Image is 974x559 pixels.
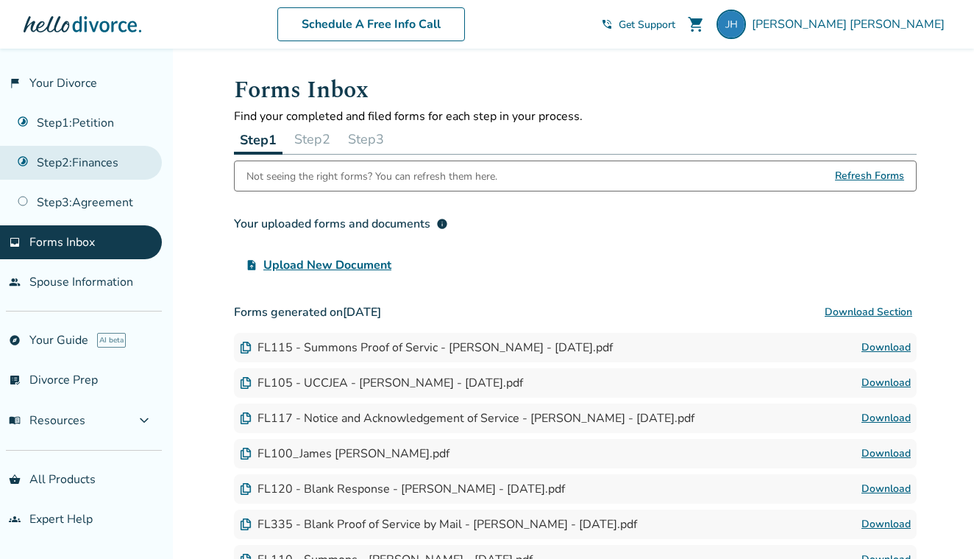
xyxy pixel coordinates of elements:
a: Download [861,374,911,392]
img: Document [240,412,252,424]
a: Download [861,445,911,463]
div: FL120 - Blank Response - [PERSON_NAME] - [DATE].pdf [240,481,565,497]
button: Step2 [288,124,336,154]
h1: Forms Inbox [234,72,917,108]
span: Get Support [619,18,675,32]
div: FL115 - Summons Proof of Servic - [PERSON_NAME] - [DATE].pdf [240,340,613,356]
span: info [436,218,448,230]
div: FL105 - UCCJEA - [PERSON_NAME] - [DATE].pdf [240,375,523,391]
span: explore [9,334,21,346]
button: Step3 [342,124,390,154]
button: Step1 [234,124,282,155]
div: Your uploaded forms and documents [234,215,448,233]
span: AI beta [97,333,126,348]
span: Resources [9,412,85,429]
div: FL117 - Notice and Acknowledgement of Service - [PERSON_NAME] - [DATE].pdf [240,410,694,426]
img: Document [240,377,252,389]
span: phone_in_talk [601,18,613,30]
span: inbox [9,236,21,248]
span: list_alt_check [9,374,21,386]
button: Download Section [820,298,917,327]
span: Refresh Forms [835,161,904,191]
div: FL335 - Blank Proof of Service by Mail - [PERSON_NAME] - [DATE].pdf [240,516,637,532]
a: Download [861,480,911,498]
span: menu_book [9,415,21,426]
p: Find your completed and filed forms for each step in your process. [234,108,917,124]
img: Document [240,483,252,495]
img: Document [240,342,252,354]
span: expand_more [135,412,153,429]
a: Download [861,409,911,427]
a: Schedule A Free Info Call [277,7,465,41]
a: Download [861,339,911,356]
iframe: Chat Widget [900,488,974,559]
span: shopping_basket [9,474,21,485]
span: [PERSON_NAME] [PERSON_NAME] [752,16,950,32]
span: upload_file [246,259,257,271]
span: shopping_cart [687,15,705,33]
span: people [9,276,21,288]
h3: Forms generated on [DATE] [234,298,917,327]
span: groups [9,513,21,525]
img: veloracer13@gmail.com [717,10,746,39]
span: Upload New Document [263,256,391,274]
span: flag_2 [9,77,21,89]
div: FL100_James [PERSON_NAME].pdf [240,446,449,462]
span: Forms Inbox [29,234,95,250]
div: Not seeing the right forms? You can refresh them here. [246,161,497,191]
img: Document [240,518,252,530]
a: phone_in_talkGet Support [601,18,675,32]
a: Download [861,516,911,533]
img: Document [240,448,252,460]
